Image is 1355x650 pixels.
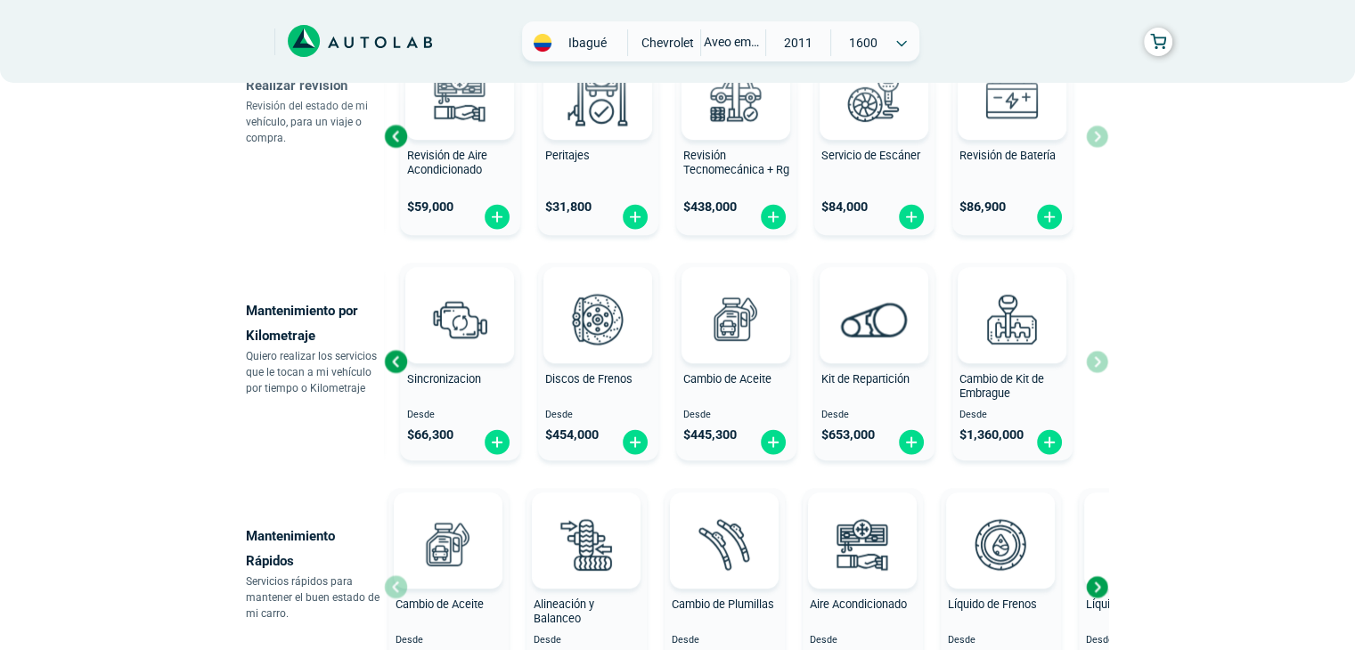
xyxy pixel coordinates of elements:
img: fi_plus-circle2.svg [1035,428,1064,456]
span: $ 59,000 [407,199,453,215]
button: Revisión de Batería $86,900 [952,37,1073,235]
img: fi_plus-circle2.svg [759,428,788,456]
span: AVEO EMOTION [701,29,764,54]
span: $ 31,800 [545,199,592,215]
div: Previous slide [382,348,409,375]
span: 1600 [831,29,894,56]
img: AD0BCuuxAAAAAElFTkSuQmCC [421,496,475,549]
p: Servicios rápidos para mantener el buen estado de mi carro. [246,573,384,622]
button: Sincronizacion Desde $66,300 [400,263,520,460]
span: Cambio de Aceite [683,372,771,386]
img: fi_plus-circle2.svg [621,203,649,231]
span: Ibagué [556,34,619,52]
img: fi_plus-circle2.svg [897,203,926,231]
button: Cambio de Kit de Embrague Desde $1,360,000 [952,263,1073,460]
img: aire_acondicionado-v3.svg [420,56,499,134]
span: 2011 [766,29,829,56]
p: Quiero realizar los servicios que le tocan a mi vehículo por tiempo o Kilometraje [246,348,384,396]
span: Discos de Frenos [545,372,633,386]
img: AD0BCuuxAAAAAElFTkSuQmCC [985,271,1039,324]
img: frenos2-v3.svg [559,280,637,358]
button: Peritajes $31,800 [538,37,658,235]
span: Desde [672,635,778,646]
img: AD0BCuuxAAAAAElFTkSuQmCC [709,271,763,324]
img: cambio_de_aceite-v3.svg [697,280,775,358]
img: cambio_bateria-v3.svg [973,56,1051,134]
img: AD0BCuuxAAAAAElFTkSuQmCC [698,496,751,549]
span: Desde [534,635,640,646]
span: Desde [959,410,1065,421]
span: Desde [948,635,1054,646]
img: revision_tecno_mecanica-v3.svg [697,56,775,134]
span: $ 454,000 [545,427,599,443]
span: Cambio de Plumillas [672,597,774,611]
img: plumillas-v3.svg [685,505,763,583]
span: Servicio de Escáner [821,149,920,162]
span: Cambio de Aceite [396,597,484,611]
img: escaner-v3.svg [835,56,913,134]
span: Desde [396,635,502,646]
span: Peritajes [545,149,590,162]
img: cambio_de_aceite-v3.svg [409,505,487,583]
button: Cambio de Aceite Desde $445,300 [676,263,796,460]
span: Revisión de Aire Acondicionado [407,149,487,177]
span: $ 438,000 [683,199,737,215]
img: AD0BCuuxAAAAAElFTkSuQmCC [433,271,486,324]
img: liquido_frenos-v3.svg [961,505,1040,583]
img: AD0BCuuxAAAAAElFTkSuQmCC [559,496,613,549]
p: Mantenimiento por Kilometraje [246,298,384,348]
p: Realizar revisión [246,73,384,98]
img: correa_de_reparticion-v3.svg [841,302,908,337]
div: Previous slide [382,123,409,150]
span: Cambio de Kit de Embrague [959,372,1044,401]
img: alineacion_y_balanceo-v3.svg [547,505,625,583]
span: CHEVROLET [635,29,698,56]
span: Revisión de Batería [959,149,1056,162]
span: Desde [683,410,789,421]
span: Revisión Tecnomecánica + Rg [683,149,789,177]
span: Sincronizacion [407,372,481,386]
span: Líquido de Frenos [948,597,1037,611]
button: Kit de Repartición Desde $653,000 [814,263,935,460]
img: fi_plus-circle2.svg [483,203,511,231]
img: AD0BCuuxAAAAAElFTkSuQmCC [836,496,889,549]
button: Revisión Tecnomecánica + Rg $438,000 [676,37,796,235]
p: Revisión del estado de mi vehículo, para un viaje o compra. [246,98,384,146]
span: $ 86,900 [959,199,1006,215]
img: AD0BCuuxAAAAAElFTkSuQmCC [571,271,624,324]
span: Kit de Repartición [821,372,910,386]
span: Desde [810,635,916,646]
span: $ 445,300 [683,427,737,443]
img: fi_plus-circle2.svg [483,428,511,456]
img: sincronizacion-v3.svg [420,280,499,358]
button: Revisión de Aire Acondicionado $59,000 [400,37,520,235]
img: fi_plus-circle2.svg [1035,203,1064,231]
span: Desde [821,410,927,421]
span: Alineación y Balanceo [534,597,594,626]
button: Servicio de Escáner $84,000 [814,37,935,235]
img: fi_plus-circle2.svg [897,428,926,456]
span: $ 1,360,000 [959,427,1024,443]
img: fi_plus-circle2.svg [759,203,788,231]
p: Mantenimiento Rápidos [246,524,384,573]
span: Aire Acondicionado [810,597,907,611]
span: $ 84,000 [821,199,868,215]
img: AD0BCuuxAAAAAElFTkSuQmCC [974,496,1027,549]
img: aire_acondicionado-v3.svg [823,505,902,583]
span: Desde [1086,635,1192,646]
img: kit_de_embrague-v3.svg [973,280,1051,358]
img: AD0BCuuxAAAAAElFTkSuQmCC [847,271,901,324]
span: Desde [407,410,513,421]
span: Desde [545,410,651,421]
div: Next slide [1083,573,1110,600]
img: peritaje-v3.svg [559,56,637,134]
img: fi_plus-circle2.svg [621,428,649,456]
img: Flag of COLOMBIA [534,34,551,52]
span: Líquido Refrigerante [1086,597,1187,611]
span: $ 66,300 [407,427,453,443]
img: liquido_refrigerante-v3.svg [1099,505,1178,583]
button: Discos de Frenos Desde $454,000 [538,263,658,460]
span: $ 653,000 [821,427,875,443]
